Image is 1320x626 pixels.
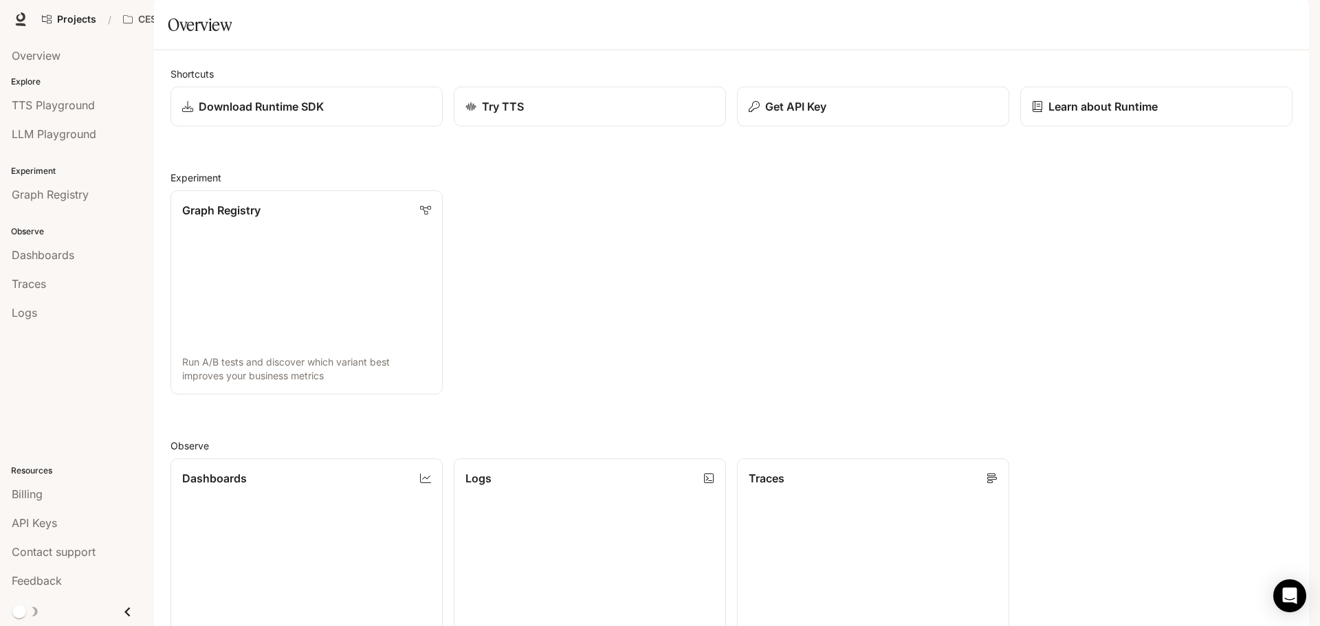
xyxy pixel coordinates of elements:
[482,98,524,115] p: Try TTS
[170,438,1292,453] h2: Observe
[170,190,443,394] a: Graph RegistryRun A/B tests and discover which variant best improves your business metrics
[749,470,784,487] p: Traces
[36,5,102,33] a: Go to projects
[737,87,1009,126] button: Get API Key
[182,202,261,219] p: Graph Registry
[57,14,96,25] span: Projects
[168,11,232,38] h1: Overview
[1273,579,1306,612] div: Open Intercom Messenger
[1048,98,1158,115] p: Learn about Runtime
[117,5,226,33] button: All workspaces
[765,98,826,115] p: Get API Key
[1020,87,1292,126] a: Learn about Runtime
[102,12,117,27] div: /
[465,470,492,487] p: Logs
[170,87,443,126] a: Download Runtime SDK
[454,87,726,126] a: Try TTS
[170,67,1292,81] h2: Shortcuts
[199,98,324,115] p: Download Runtime SDK
[138,14,205,25] p: CES AI Demos
[182,355,431,383] p: Run A/B tests and discover which variant best improves your business metrics
[182,470,247,487] p: Dashboards
[170,170,1292,185] h2: Experiment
